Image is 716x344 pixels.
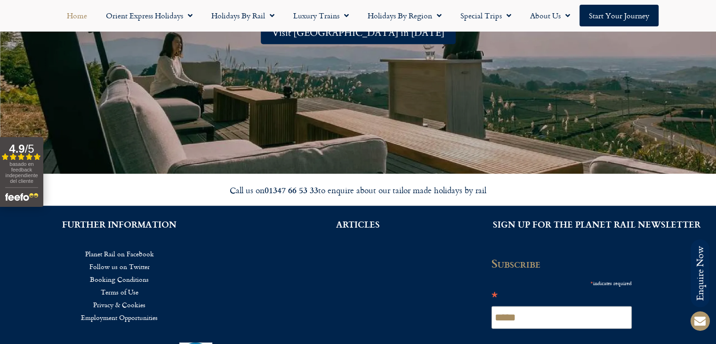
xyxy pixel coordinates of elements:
a: Follow us on Twitter [14,260,225,273]
a: Privacy & Cookies [14,298,225,311]
strong: 01347 66 53 33 [265,184,318,196]
h2: SIGN UP FOR THE PLANET RAIL NEWSLETTER [491,220,702,229]
a: Planet Rail on Facebook [14,247,225,260]
nav: Menu [14,247,225,324]
a: Luxury Trains [284,5,358,26]
a: Booking Conditions [14,273,225,286]
a: Visit [GEOGRAPHIC_DATA] in [DATE] [261,21,456,44]
a: Terms of Use [14,286,225,298]
a: Start your Journey [579,5,659,26]
div: Call us on to enquire about our tailor made holidays by rail [95,185,622,196]
a: Orient Express Holidays [97,5,202,26]
h2: Subscribe [491,257,637,270]
a: Employment Opportunities [14,311,225,324]
span: Visit [GEOGRAPHIC_DATA] in [DATE] [272,27,444,39]
a: Special Trips [451,5,521,26]
a: Holidays by Region [358,5,451,26]
a: Holidays by Rail [202,5,284,26]
a: About Us [521,5,579,26]
h2: ARTICLES [253,220,463,229]
a: Home [57,5,97,26]
div: indicates required [491,277,632,288]
h2: FURTHER INFORMATION [14,220,225,229]
nav: Menu [5,5,711,26]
